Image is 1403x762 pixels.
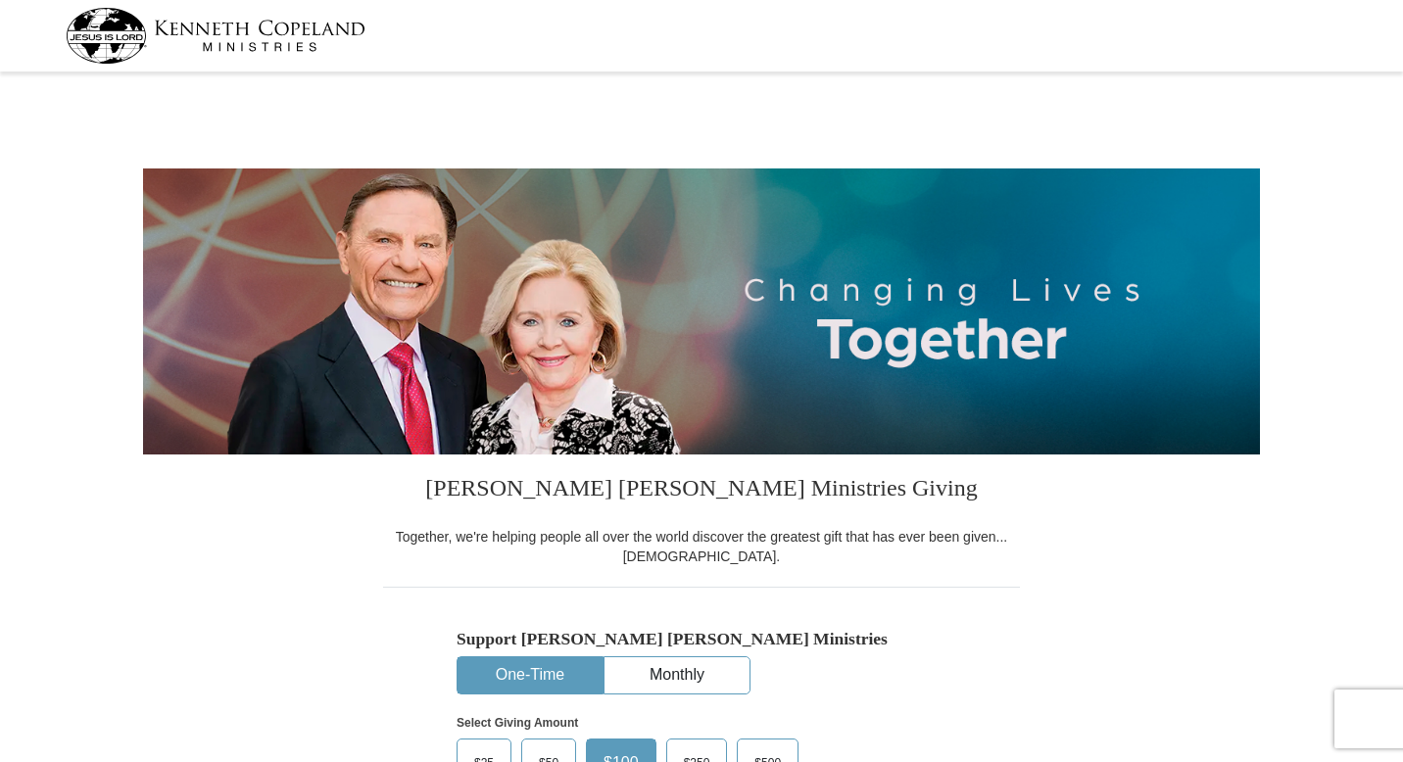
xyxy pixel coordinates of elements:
div: Together, we're helping people all over the world discover the greatest gift that has ever been g... [383,527,1020,566]
img: kcm-header-logo.svg [66,8,365,64]
h5: Support [PERSON_NAME] [PERSON_NAME] Ministries [457,629,946,649]
button: One-Time [458,657,603,693]
button: Monthly [605,657,750,693]
strong: Select Giving Amount [457,716,578,730]
h3: [PERSON_NAME] [PERSON_NAME] Ministries Giving [383,454,1020,527]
